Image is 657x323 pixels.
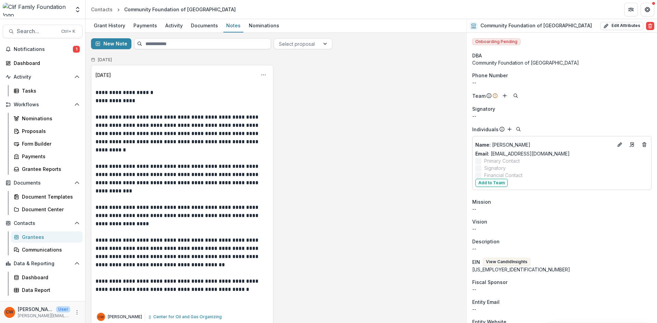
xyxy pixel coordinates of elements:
[514,125,523,133] button: Search
[11,163,82,175] a: Grantee Reports
[484,172,523,179] span: Financial Contact
[472,79,652,86] div: --
[98,315,104,319] div: Carrie Walle
[472,38,520,45] span: Onboarding Pending
[153,314,222,319] span: Center for Oil and Gas Organizing
[472,218,487,225] span: Vision
[188,21,221,30] div: Documents
[56,306,70,312] p: User
[483,258,530,266] button: View CandidInsights
[124,6,236,13] div: Community Foundation of [GEOGRAPHIC_DATA]
[163,19,185,32] a: Activity
[475,142,491,148] span: Name :
[11,113,82,124] a: Nominations
[472,92,486,99] p: Team
[475,151,489,157] span: Email:
[480,23,592,29] h2: Community Foundation of [GEOGRAPHIC_DATA]
[91,38,131,49] button: New Note
[472,245,652,252] p: --
[22,274,77,281] div: Dashboard
[627,139,637,150] a: Go to contact
[108,314,142,320] p: [PERSON_NAME]
[22,233,77,241] div: Grantees
[91,19,128,32] a: Grant History
[3,258,82,269] button: Open Data & Reporting
[188,19,221,32] a: Documents
[484,157,520,164] span: Primary Contact
[22,246,77,253] div: Communications
[472,205,652,213] p: --
[472,238,500,245] span: Description
[472,59,652,66] div: Community Foundation of [GEOGRAPHIC_DATA]
[11,244,82,255] a: Communications
[472,266,652,273] div: [US_EMPLOYER_IDENTIFICATION_NUMBER]
[512,92,520,100] button: Search
[3,218,82,229] button: Open Contacts
[472,306,652,313] div: --
[163,21,185,30] div: Activity
[11,204,82,215] a: Document Center
[22,165,77,173] div: Grantee Reports
[6,310,13,314] div: Carrie Walle
[11,138,82,149] a: Form Builder
[73,46,80,53] span: 1
[484,164,506,172] span: Signatory
[22,87,77,94] div: Tasks
[3,177,82,188] button: Open Documents
[472,225,652,232] p: --
[73,308,81,317] button: More
[22,127,77,135] div: Proposals
[600,22,643,30] button: Edit Attributes
[640,140,648,149] button: Deletes
[11,284,82,296] a: Data Report
[22,193,77,200] div: Document Templates
[95,71,111,79] div: [DATE]
[11,85,82,96] a: Tasks
[22,153,77,160] div: Payments
[472,258,480,266] p: EIN
[22,140,77,147] div: Form Builder
[22,206,77,213] div: Document Center
[131,19,160,32] a: Payments
[258,69,269,80] button: Options
[131,21,160,30] div: Payments
[11,272,82,283] a: Dashboard
[18,306,53,313] p: [PERSON_NAME]
[88,4,115,14] a: Contacts
[3,71,82,82] button: Open Activity
[11,151,82,162] a: Payments
[22,286,77,294] div: Data Report
[88,4,239,14] nav: breadcrumb
[223,19,243,32] a: Notes
[475,150,570,157] a: Email: [EMAIL_ADDRESS][DOMAIN_NAME]
[14,46,73,52] span: Notifications
[3,99,82,110] button: Open Workflows
[501,92,509,100] button: Add
[3,25,82,38] button: Search...
[475,141,613,148] p: [PERSON_NAME]
[475,141,613,148] a: Name: [PERSON_NAME]
[73,3,82,16] button: Open entity switcher
[3,3,70,16] img: Clif Family Foundation logo
[472,105,495,112] span: Signatory
[98,57,112,62] h2: [DATE]
[17,28,57,35] span: Search...
[616,140,624,149] button: Edit
[472,72,508,79] span: Phone Number
[14,74,72,80] span: Activity
[148,314,222,320] a: Center for Oil and Gas Organizing
[60,28,77,35] div: Ctrl + K
[246,19,282,32] a: Nominations
[472,112,652,120] div: --
[472,279,507,286] span: Fiscal Sponsor
[3,57,82,69] a: Dashboard
[3,44,82,55] button: Notifications1
[472,286,652,293] div: --
[18,313,70,319] p: [PERSON_NAME][EMAIL_ADDRESS][DOMAIN_NAME]
[641,3,654,16] button: Get Help
[475,179,508,187] button: Add to Team
[14,180,72,186] span: Documents
[91,6,113,13] div: Contacts
[14,102,72,108] span: Workflows
[646,22,654,30] button: Delete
